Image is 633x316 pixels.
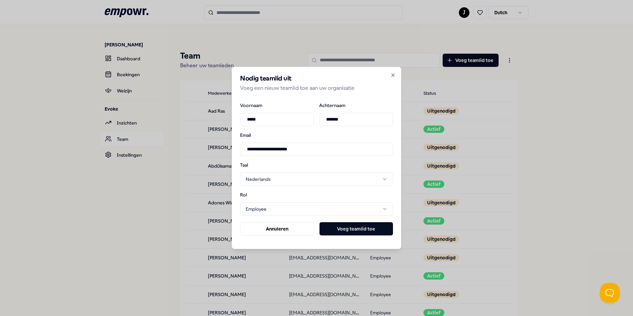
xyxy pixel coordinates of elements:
[240,75,393,82] h2: Nodig teamlid uit
[240,132,393,137] label: Email
[240,84,393,92] p: Voeg een nieuw teamlid toe aan uw organisatie
[240,192,274,197] label: Rol
[319,222,393,236] button: Voeg teamlid toe
[240,103,314,107] label: Voornaam
[319,103,393,107] label: Achternaam
[240,222,314,236] button: Annuleren
[240,162,274,167] label: Taal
